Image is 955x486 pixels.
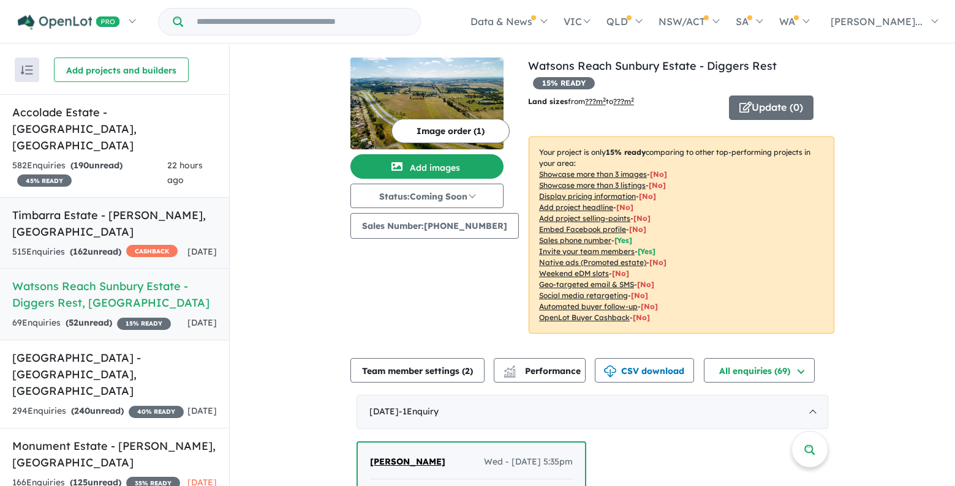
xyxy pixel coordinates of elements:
[12,207,217,240] h5: Timbarra Estate - [PERSON_NAME] , [GEOGRAPHIC_DATA]
[12,245,178,260] div: 515 Enquir ies
[539,280,634,289] u: Geo-targeted email & SMS
[504,365,515,372] img: line-chart.svg
[729,95,813,120] button: Update (0)
[629,225,646,234] span: [ No ]
[399,406,439,417] span: - 1 Enquir y
[117,318,171,330] span: 15 % READY
[12,278,217,311] h5: Watsons Reach Sunbury Estate - Diggers Rest , [GEOGRAPHIC_DATA]
[612,269,629,278] span: [No]
[370,456,445,467] span: [PERSON_NAME]
[129,406,184,418] span: 40 % READY
[73,246,88,257] span: 162
[74,405,90,416] span: 240
[18,15,120,30] img: Openlot PRO Logo White
[637,280,654,289] span: [No]
[12,159,167,188] div: 582 Enquir ies
[54,58,189,82] button: Add projects and builders
[12,404,184,419] div: 294 Enquir ies
[595,358,694,383] button: CSV download
[391,119,510,143] button: Image order (1)
[71,405,124,416] strong: ( unread)
[831,15,923,28] span: [PERSON_NAME]...
[606,148,646,157] b: 15 % ready
[21,65,33,75] img: sort.svg
[539,247,635,256] u: Invite your team members
[533,77,595,89] span: 15 % READY
[704,358,815,383] button: All enquiries (69)
[539,225,626,234] u: Embed Facebook profile
[12,104,217,154] h5: Accolade Estate - [GEOGRAPHIC_DATA] , [GEOGRAPHIC_DATA]
[539,236,611,245] u: Sales phone number
[350,358,485,383] button: Team member settings (2)
[12,350,217,399] h5: [GEOGRAPHIC_DATA] - [GEOGRAPHIC_DATA] , [GEOGRAPHIC_DATA]
[606,97,634,106] span: to
[539,302,638,311] u: Automated buyer follow-up
[12,316,171,331] div: 69 Enquir ies
[650,170,667,179] span: [ No ]
[631,96,634,103] sup: 2
[631,291,648,300] span: [No]
[484,455,573,469] span: Wed - [DATE] 5:35pm
[539,170,647,179] u: Showcase more than 3 images
[70,160,123,171] strong: ( unread)
[370,455,445,469] a: [PERSON_NAME]
[614,236,632,245] span: [ Yes ]
[505,365,581,376] span: Performance
[633,313,650,322] span: [No]
[70,246,121,257] strong: ( unread)
[528,59,777,73] a: Watsons Reach Sunbury Estate - Diggers Rest
[649,258,666,267] span: [No]
[649,181,666,190] span: [ No ]
[186,9,418,35] input: Try estate name, suburb, builder or developer
[17,174,72,187] span: 45 % READY
[638,247,655,256] span: [ Yes ]
[350,213,519,239] button: Sales Number:[PHONE_NUMBER]
[494,358,586,383] button: Performance
[539,291,628,300] u: Social media retargeting
[641,302,658,311] span: [No]
[539,181,646,190] u: Showcase more than 3 listings
[350,154,504,179] button: Add images
[504,369,516,377] img: bar-chart.svg
[528,97,568,106] b: Land sizes
[126,245,178,257] span: CASHBACK
[350,184,504,208] button: Status:Coming Soon
[539,269,609,278] u: Weekend eDM slots
[187,317,217,328] span: [DATE]
[69,317,78,328] span: 52
[539,313,630,322] u: OpenLot Buyer Cashback
[74,160,89,171] span: 190
[633,214,651,223] span: [ No ]
[357,395,828,429] div: [DATE]
[604,365,616,378] img: download icon
[539,214,630,223] u: Add project selling-points
[539,203,613,212] u: Add project headline
[539,258,646,267] u: Native ads (Promoted estate)
[66,317,112,328] strong: ( unread)
[528,95,720,108] p: from
[187,246,217,257] span: [DATE]
[616,203,633,212] span: [ No ]
[613,97,634,106] u: ???m
[12,438,217,471] h5: Monument Estate - [PERSON_NAME] , [GEOGRAPHIC_DATA]
[187,405,217,416] span: [DATE]
[167,160,203,185] span: 22 hours ago
[529,136,834,334] p: Your project is only comparing to other top-performing projects in your area: - - - - - - - - - -...
[639,192,656,201] span: [ No ]
[465,365,470,376] span: 2
[585,97,606,106] u: ??? m
[603,96,606,103] sup: 2
[350,58,504,149] img: Watsons Reach Sunbury Estate - Diggers Rest
[539,192,636,201] u: Display pricing information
